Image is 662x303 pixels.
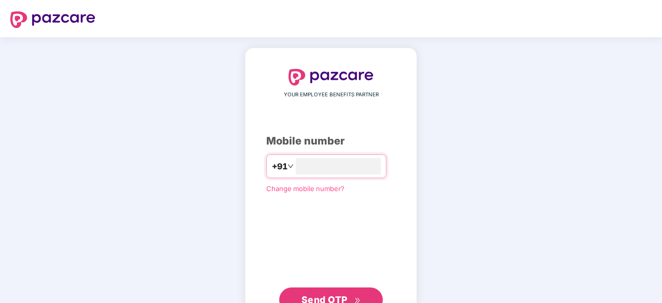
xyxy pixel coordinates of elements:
span: down [287,163,294,169]
span: YOUR EMPLOYEE BENEFITS PARTNER [284,91,379,99]
span: +91 [272,160,287,173]
div: Mobile number [266,133,396,149]
img: logo [289,69,373,85]
a: Change mobile number? [266,184,344,193]
img: logo [10,11,95,28]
